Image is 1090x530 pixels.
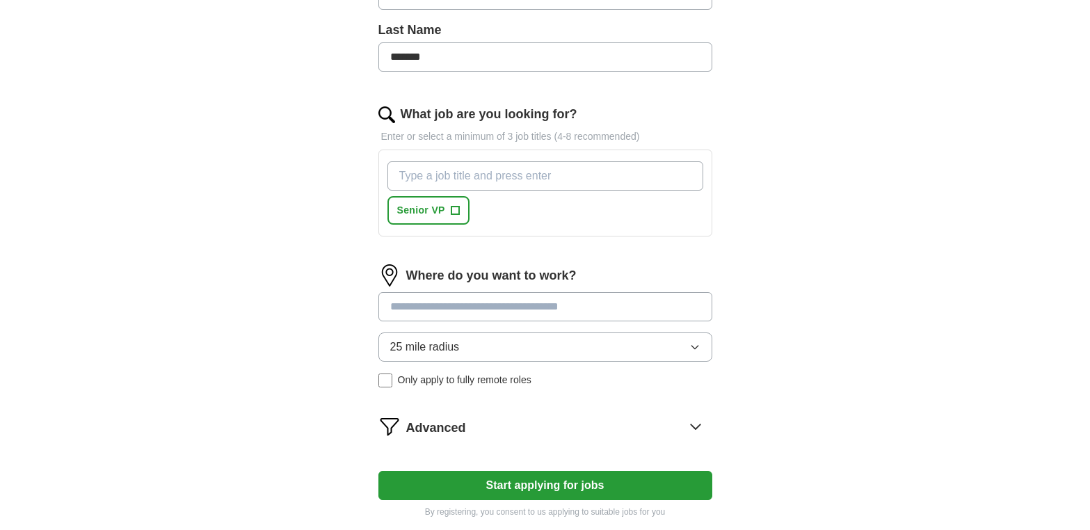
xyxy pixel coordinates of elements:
[378,264,401,287] img: location.png
[387,161,703,191] input: Type a job title and press enter
[378,374,392,387] input: Only apply to fully remote roles
[390,339,460,355] span: 25 mile radius
[378,471,712,500] button: Start applying for jobs
[378,106,395,123] img: search.png
[397,203,445,218] span: Senior VP
[378,21,712,40] label: Last Name
[378,506,712,518] p: By registering, you consent to us applying to suitable jobs for you
[401,105,577,124] label: What job are you looking for?
[387,196,470,225] button: Senior VP
[378,129,712,144] p: Enter or select a minimum of 3 job titles (4-8 recommended)
[378,415,401,437] img: filter
[406,266,577,285] label: Where do you want to work?
[378,332,712,362] button: 25 mile radius
[406,419,466,437] span: Advanced
[398,373,531,387] span: Only apply to fully remote roles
